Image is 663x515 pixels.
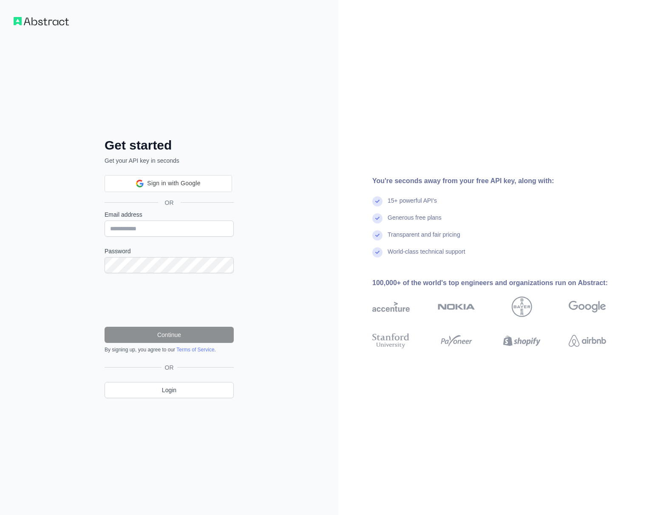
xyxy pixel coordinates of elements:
[176,347,214,353] a: Terms of Service
[147,179,200,188] span: Sign in with Google
[105,138,234,153] h2: Get started
[512,297,532,317] img: bayer
[14,17,69,25] img: Workflow
[105,283,234,317] iframe: reCAPTCHA
[161,363,177,372] span: OR
[158,198,181,207] span: OR
[438,331,475,350] img: payoneer
[105,382,234,398] a: Login
[372,230,382,241] img: check mark
[372,176,633,186] div: You're seconds away from your free API key, along with:
[105,327,234,343] button: Continue
[569,297,606,317] img: google
[105,210,234,219] label: Email address
[105,175,232,192] div: Sign in with Google
[372,297,410,317] img: accenture
[372,278,633,288] div: 100,000+ of the world's top engineers and organizations run on Abstract:
[438,297,475,317] img: nokia
[372,331,410,350] img: stanford university
[372,213,382,224] img: check mark
[388,213,442,230] div: Generous free plans
[372,247,382,257] img: check mark
[388,247,465,264] div: World-class technical support
[569,331,606,350] img: airbnb
[105,247,234,255] label: Password
[105,156,234,165] p: Get your API key in seconds
[372,196,382,207] img: check mark
[388,196,437,213] div: 15+ powerful API's
[388,230,460,247] div: Transparent and fair pricing
[105,346,234,353] div: By signing up, you agree to our .
[503,331,541,350] img: shopify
